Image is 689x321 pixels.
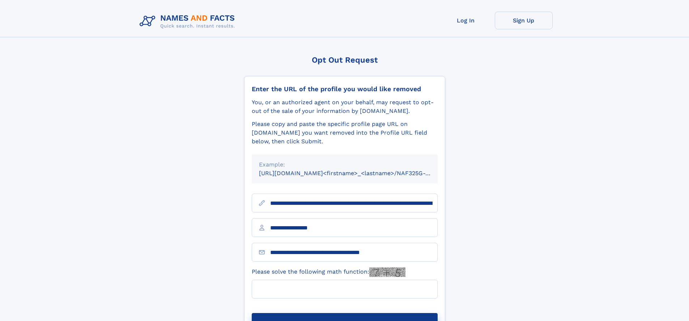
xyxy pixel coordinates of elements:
[437,12,495,29] a: Log In
[252,98,438,115] div: You, or an authorized agent on your behalf, may request to opt-out of the sale of your informatio...
[259,170,451,177] small: [URL][DOMAIN_NAME]<firstname>_<lastname>/NAF325G-xxxxxxxx
[495,12,553,29] a: Sign Up
[252,120,438,146] div: Please copy and paste the specific profile page URL on [DOMAIN_NAME] you want removed into the Pr...
[252,85,438,93] div: Enter the URL of the profile you would like removed
[137,12,241,31] img: Logo Names and Facts
[252,267,405,277] label: Please solve the following math function:
[244,55,445,64] div: Opt Out Request
[259,160,430,169] div: Example:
